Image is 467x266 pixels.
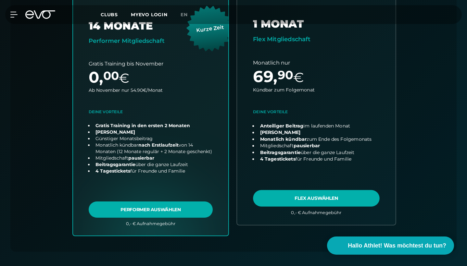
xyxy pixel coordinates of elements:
span: Clubs [101,12,118,18]
span: en [181,12,188,18]
button: Hallo Athlet! Was möchtest du tun? [327,236,454,255]
a: Clubs [101,11,131,18]
a: MYEVO LOGIN [131,12,168,18]
a: en [181,11,196,18]
span: Hallo Athlet! Was möchtest du tun? [348,241,446,250]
